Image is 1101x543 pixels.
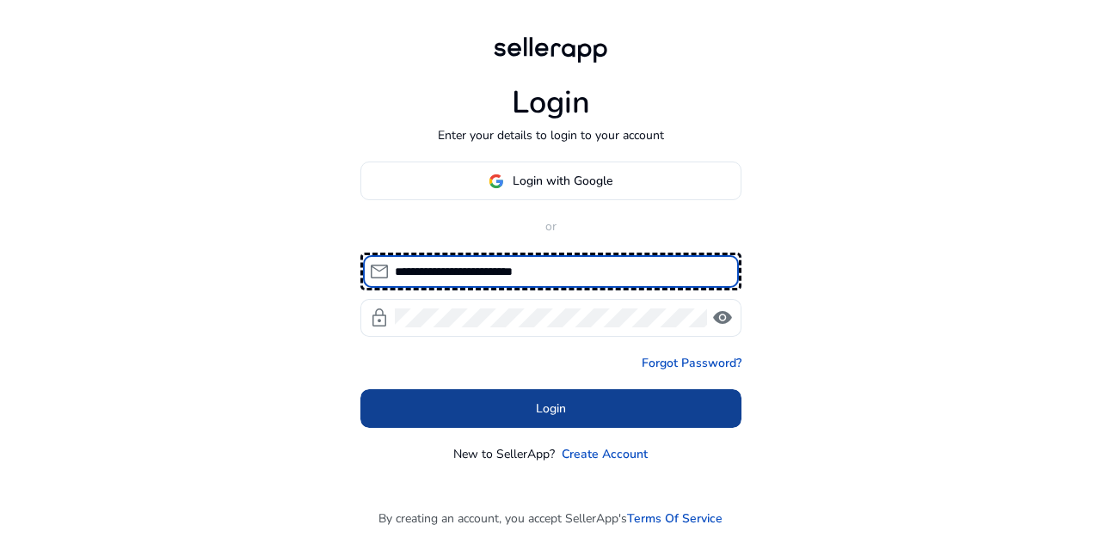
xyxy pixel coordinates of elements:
[489,174,504,189] img: google-logo.svg
[536,400,566,418] span: Login
[642,354,741,372] a: Forgot Password?
[453,445,555,463] p: New to SellerApp?
[627,509,723,528] a: Terms Of Service
[562,445,648,463] a: Create Account
[712,308,733,328] span: visibility
[438,126,664,144] p: Enter your details to login to your account
[513,172,612,190] span: Login with Google
[360,389,741,428] button: Login
[369,308,390,328] span: lock
[512,84,590,121] h1: Login
[369,261,390,282] span: mail
[360,217,741,235] p: or
[360,162,741,200] button: Login with Google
